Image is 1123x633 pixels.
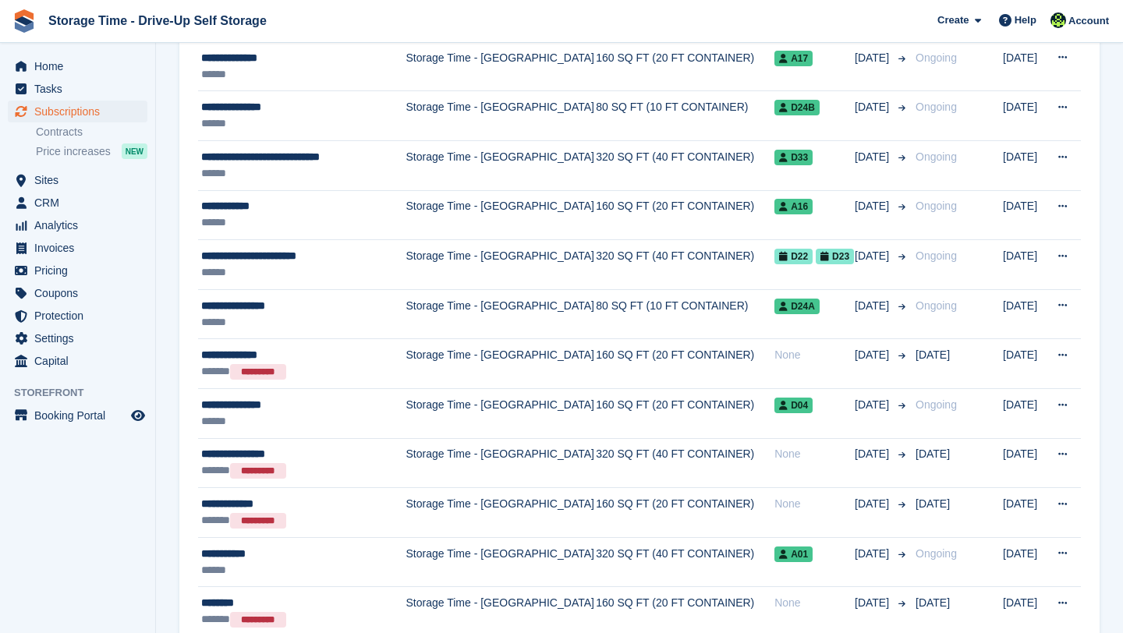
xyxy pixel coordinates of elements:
span: Ongoing [916,51,957,64]
span: [DATE] [916,447,950,460]
a: menu [8,260,147,281]
td: [DATE] [1003,537,1048,587]
td: [DATE] [1003,488,1048,538]
span: Booking Portal [34,405,128,426]
a: menu [8,78,147,100]
span: D23 [816,249,854,264]
span: Help [1015,12,1036,28]
td: [DATE] [1003,91,1048,141]
span: Storefront [14,385,155,401]
a: menu [8,327,147,349]
td: [DATE] [1003,141,1048,191]
td: Storage Time - [GEOGRAPHIC_DATA] [406,190,596,240]
span: Settings [34,327,128,349]
span: D22 [774,249,813,264]
td: 320 SQ FT (40 FT CONTAINER) [596,537,774,587]
td: [DATE] [1003,389,1048,439]
td: 160 SQ FT (20 FT CONTAINER) [596,389,774,439]
span: Protection [34,305,128,327]
td: Storage Time - [GEOGRAPHIC_DATA] [406,438,596,488]
span: Ongoing [916,101,957,113]
span: A16 [774,199,813,214]
td: 160 SQ FT (20 FT CONTAINER) [596,339,774,389]
a: menu [8,350,147,372]
span: Invoices [34,237,128,259]
span: [DATE] [855,198,892,214]
span: A17 [774,51,813,66]
td: Storage Time - [GEOGRAPHIC_DATA] [406,91,596,141]
td: Storage Time - [GEOGRAPHIC_DATA] [406,339,596,389]
td: Storage Time - [GEOGRAPHIC_DATA] [406,240,596,290]
a: menu [8,169,147,191]
a: Contracts [36,125,147,140]
td: 160 SQ FT (20 FT CONTAINER) [596,190,774,240]
td: [DATE] [1003,41,1048,91]
span: [DATE] [855,99,892,115]
a: menu [8,305,147,327]
a: menu [8,192,147,214]
a: menu [8,237,147,259]
span: [DATE] [855,446,892,462]
span: Create [937,12,969,28]
td: Storage Time - [GEOGRAPHIC_DATA] [406,141,596,191]
span: D04 [774,398,813,413]
span: [DATE] [916,497,950,510]
td: 320 SQ FT (40 FT CONTAINER) [596,240,774,290]
a: Storage Time - Drive-Up Self Storage [42,8,273,34]
span: [DATE] [855,595,892,611]
td: [DATE] [1003,289,1048,339]
span: [DATE] [916,348,950,361]
span: A01 [774,546,813,562]
td: [DATE] [1003,438,1048,488]
span: [DATE] [855,496,892,512]
span: [DATE] [855,347,892,363]
span: CRM [34,192,128,214]
span: [DATE] [855,397,892,413]
span: D33 [774,150,813,165]
span: [DATE] [916,596,950,609]
span: Capital [34,350,128,372]
span: Sites [34,169,128,191]
img: Laaibah Sarwar [1050,12,1066,28]
span: D24B [774,100,820,115]
a: menu [8,55,147,77]
td: 320 SQ FT (40 FT CONTAINER) [596,141,774,191]
span: [DATE] [855,298,892,314]
span: [DATE] [855,546,892,562]
span: Ongoing [916,398,957,411]
span: [DATE] [855,248,892,264]
span: Ongoing [916,200,957,212]
span: Tasks [34,78,128,100]
span: [DATE] [855,149,892,165]
td: 160 SQ FT (20 FT CONTAINER) [596,488,774,538]
a: menu [8,214,147,236]
div: None [774,496,855,512]
td: Storage Time - [GEOGRAPHIC_DATA] [406,537,596,587]
div: None [774,446,855,462]
span: Analytics [34,214,128,236]
span: Ongoing [916,150,957,163]
a: menu [8,101,147,122]
span: Coupons [34,282,128,304]
td: [DATE] [1003,240,1048,290]
span: Ongoing [916,299,957,312]
td: 320 SQ FT (40 FT CONTAINER) [596,438,774,488]
a: Preview store [129,406,147,425]
span: Price increases [36,144,111,159]
span: Home [34,55,128,77]
td: Storage Time - [GEOGRAPHIC_DATA] [406,41,596,91]
img: stora-icon-8386f47178a22dfd0bd8f6a31ec36ba5ce8667c1dd55bd0f319d3a0aa187defe.svg [12,9,36,33]
td: [DATE] [1003,339,1048,389]
div: None [774,347,855,363]
span: Ongoing [916,547,957,560]
span: Subscriptions [34,101,128,122]
span: Pricing [34,260,128,281]
a: Price increases NEW [36,143,147,160]
span: D24A [774,299,820,314]
td: 80 SQ FT (10 FT CONTAINER) [596,91,774,141]
td: 160 SQ FT (20 FT CONTAINER) [596,41,774,91]
td: Storage Time - [GEOGRAPHIC_DATA] [406,389,596,439]
a: menu [8,282,147,304]
span: [DATE] [855,50,892,66]
span: Ongoing [916,249,957,262]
